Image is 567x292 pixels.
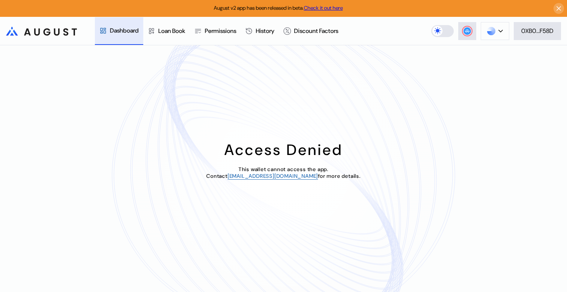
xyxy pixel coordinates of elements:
[110,27,139,34] div: Dashboard
[224,140,343,159] div: Access Denied
[228,173,318,180] a: [EMAIL_ADDRESS][DOMAIN_NAME]
[143,17,190,45] a: Loan Book
[241,17,279,45] a: History
[514,22,561,40] button: 0XB0...F58D
[158,27,185,35] div: Loan Book
[205,27,236,35] div: Permissions
[95,17,143,45] a: Dashboard
[487,27,495,35] img: chain logo
[214,4,343,11] span: August v2 app has been released in beta.
[206,166,361,179] span: This wallet cannot access the app. Contact for more details.
[294,27,338,35] div: Discount Factors
[304,4,343,11] a: Check it out here
[190,17,241,45] a: Permissions
[256,27,274,35] div: History
[481,22,509,40] button: chain logo
[279,17,343,45] a: Discount Factors
[521,27,553,35] div: 0XB0...F58D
